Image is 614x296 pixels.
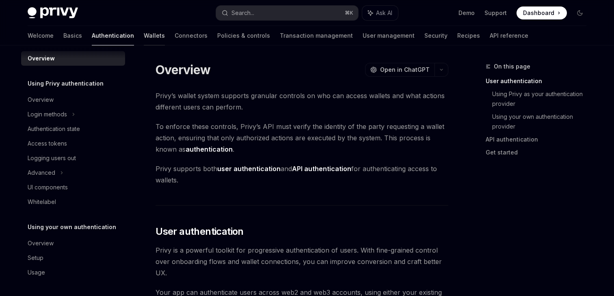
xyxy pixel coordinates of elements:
div: Advanced [28,168,55,178]
div: Search... [231,8,254,18]
span: To enforce these controls, Privy’s API must verify the identity of the party requesting a wallet ... [156,121,448,155]
span: Privy’s wallet system supports granular controls on who can access wallets and what actions diffe... [156,90,448,113]
strong: authentication [186,145,233,153]
a: UI components [21,180,125,195]
a: Connectors [175,26,208,45]
button: Toggle dark mode [573,6,586,19]
a: Welcome [28,26,54,45]
div: Overview [28,54,55,63]
span: Privy supports both and for authenticating access to wallets. [156,163,448,186]
a: Using your own authentication provider [492,110,593,133]
a: Access tokens [21,136,125,151]
a: Demo [458,9,475,17]
div: Usage [28,268,45,277]
img: dark logo [28,7,78,19]
div: Overview [28,95,54,105]
a: Setup [21,251,125,265]
a: Dashboard [517,6,567,19]
a: Authentication state [21,122,125,136]
span: Ask AI [376,9,392,17]
a: Transaction management [280,26,353,45]
strong: API authentication [292,165,351,173]
a: Authentication [92,26,134,45]
div: Whitelabel [28,197,56,207]
a: Recipes [457,26,480,45]
a: Whitelabel [21,195,125,209]
div: Login methods [28,109,67,119]
a: Wallets [144,26,165,45]
button: Search...⌘K [216,6,358,20]
span: ⌘ K [345,10,353,16]
strong: user authentication [217,165,281,173]
div: Logging users out [28,153,76,163]
span: On this page [494,62,530,71]
span: Dashboard [523,9,554,17]
span: Open in ChatGPT [380,66,430,74]
div: Setup [28,253,43,263]
a: Overview [21,51,125,66]
button: Ask AI [362,6,398,20]
a: Overview [21,236,125,251]
a: Policies & controls [217,26,270,45]
h5: Using Privy authentication [28,79,104,88]
a: Usage [21,265,125,280]
a: Basics [63,26,82,45]
a: API authentication [486,133,593,146]
a: Security [424,26,448,45]
a: Get started [486,146,593,159]
a: Support [484,9,507,17]
a: Using Privy as your authentication provider [492,88,593,110]
div: UI components [28,182,68,192]
h1: Overview [156,62,210,77]
div: Authentication state [28,124,80,134]
a: Overview [21,92,125,107]
a: API reference [490,26,528,45]
span: User authentication [156,225,244,238]
button: Open in ChatGPT [365,63,435,77]
h5: Using your own authentication [28,222,116,232]
div: Access tokens [28,139,67,148]
a: User management [363,26,415,45]
a: User authentication [486,75,593,88]
div: Overview [28,238,54,248]
a: Logging users out [21,151,125,165]
span: Privy is a powerful toolkit for progressive authentication of users. With fine-grained control ov... [156,245,448,279]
